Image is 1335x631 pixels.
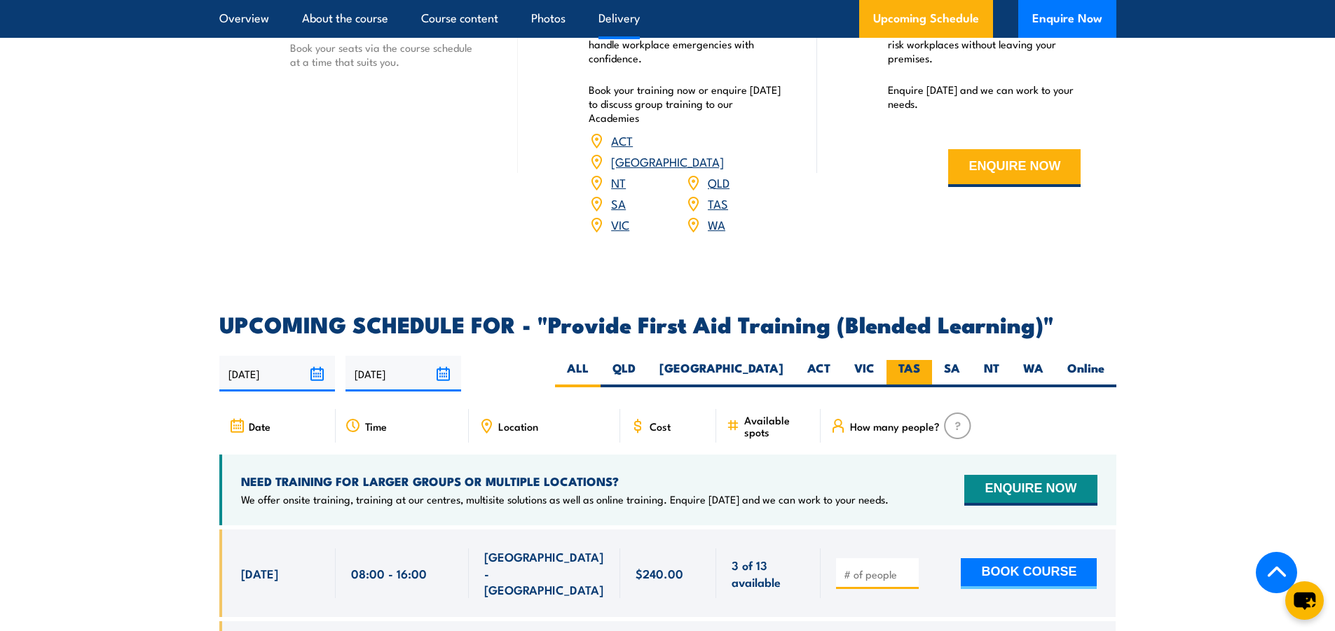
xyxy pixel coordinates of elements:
[219,356,335,391] input: From date
[795,360,842,387] label: ACT
[888,83,1081,111] p: Enquire [DATE] and we can work to your needs.
[589,83,782,125] p: Book your training now or enquire [DATE] to discuss group training to our Academies
[732,557,805,590] span: 3 of 13 available
[611,132,633,148] a: ACT
[498,420,538,432] span: Location
[241,492,889,506] p: We offer onsite training, training at our centres, multisite solutions as well as online training...
[611,216,629,233] a: VIC
[648,360,795,387] label: [GEOGRAPHIC_DATA]
[1285,581,1324,620] button: chat-button
[484,548,605,597] span: [GEOGRAPHIC_DATA] - [GEOGRAPHIC_DATA]
[850,420,940,432] span: How many people?
[365,420,387,432] span: Time
[611,174,626,190] a: NT
[972,360,1011,387] label: NT
[708,216,725,233] a: WA
[290,41,484,69] p: Book your seats via the course schedule at a time that suits you.
[611,195,626,212] a: SA
[219,314,1116,333] h2: UPCOMING SCHEDULE FOR - "Provide First Aid Training (Blended Learning)"
[842,360,886,387] label: VIC
[241,473,889,489] h4: NEED TRAINING FOR LARGER GROUPS OR MULTIPLE LOCATIONS?
[601,360,648,387] label: QLD
[961,558,1097,589] button: BOOK COURSE
[744,414,811,438] span: Available spots
[241,565,278,581] span: [DATE]
[351,565,427,581] span: 08:00 - 16:00
[948,149,1081,187] button: ENQUIRE NOW
[708,174,730,190] a: QLD
[555,360,601,387] label: ALL
[636,565,683,581] span: $240.00
[1055,360,1116,387] label: Online
[886,360,932,387] label: TAS
[844,567,914,581] input: # of people
[708,195,728,212] a: TAS
[249,420,271,432] span: Date
[932,360,972,387] label: SA
[964,475,1097,506] button: ENQUIRE NOW
[611,153,724,169] a: [GEOGRAPHIC_DATA]
[345,356,461,391] input: To date
[650,420,671,432] span: Cost
[1011,360,1055,387] label: WA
